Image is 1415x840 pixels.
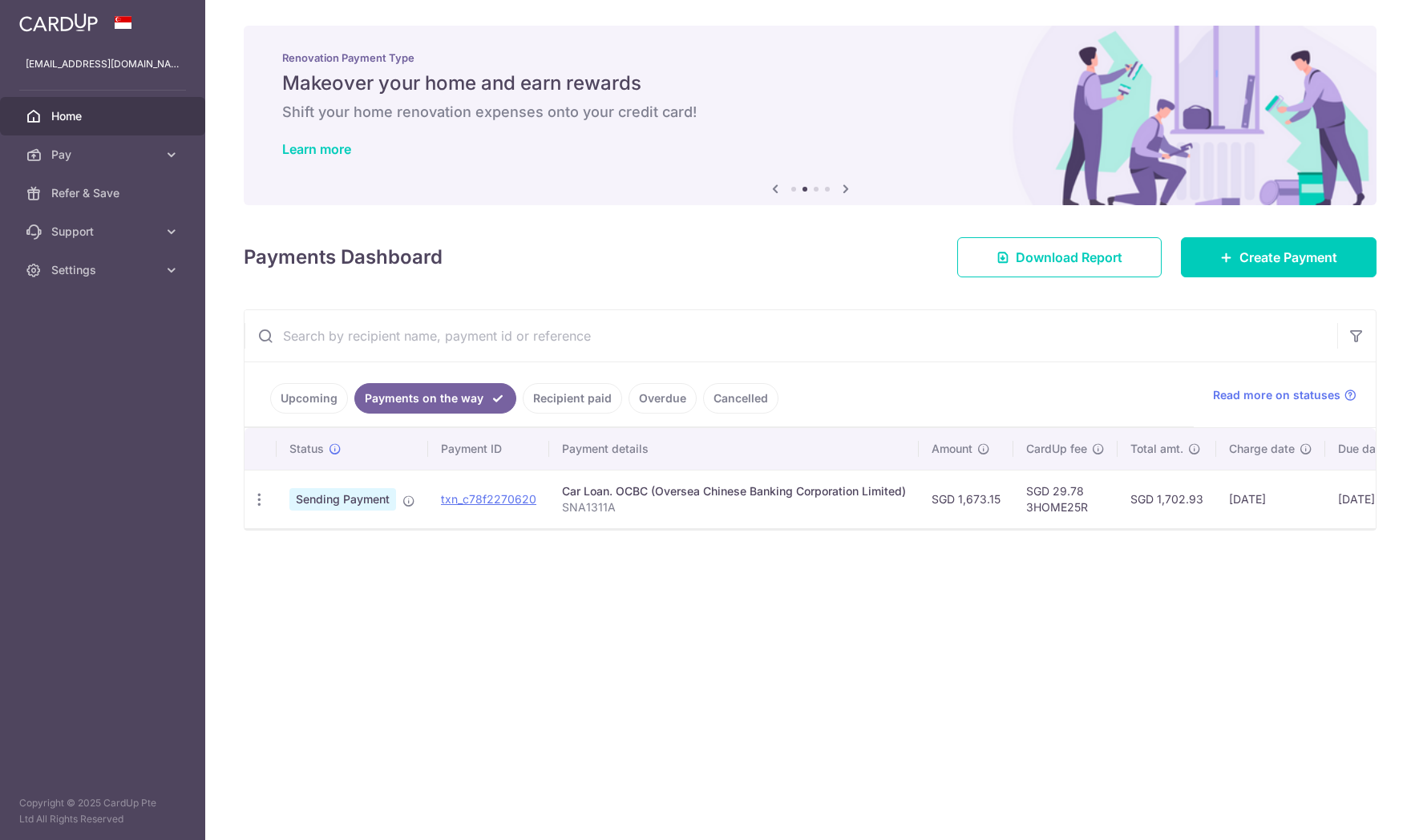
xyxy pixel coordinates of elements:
[51,147,157,163] span: Pay
[549,428,919,470] th: Payment details
[1026,441,1087,457] span: CardUp fee
[1118,470,1216,528] td: SGD 1,702.93
[441,492,536,506] a: txn_c78f2270620
[245,310,1337,361] input: Search by recipient name, payment id or reference
[562,499,906,515] p: SNA1311A
[282,71,1338,96] h5: Makeover your home and earn rewards
[1213,387,1356,403] a: Read more on statuses
[957,237,1162,277] a: Download Report
[703,383,778,414] a: Cancelled
[244,26,1377,205] img: Renovation banner
[270,383,348,414] a: Upcoming
[1181,237,1377,277] a: Create Payment
[1229,441,1295,457] span: Charge date
[1013,470,1118,528] td: SGD 29.78 3HOME25R
[629,383,697,414] a: Overdue
[428,428,549,470] th: Payment ID
[26,56,180,72] p: [EMAIL_ADDRESS][DOMAIN_NAME]
[919,470,1013,528] td: SGD 1,673.15
[19,13,98,32] img: CardUp
[523,383,622,414] a: Recipient paid
[1311,792,1399,832] iframe: Opens a widget where you can find more information
[282,51,1338,64] p: Renovation Payment Type
[289,488,396,511] span: Sending Payment
[1239,248,1337,267] span: Create Payment
[282,141,351,157] a: Learn more
[1216,470,1325,528] td: [DATE]
[51,108,157,124] span: Home
[562,483,906,499] div: Car Loan. OCBC (Oversea Chinese Banking Corporation Limited)
[1338,441,1386,457] span: Due date
[354,383,516,414] a: Payments on the way
[282,103,1338,122] h6: Shift your home renovation expenses onto your credit card!
[1130,441,1183,457] span: Total amt.
[51,185,157,201] span: Refer & Save
[244,243,443,272] h4: Payments Dashboard
[1016,248,1122,267] span: Download Report
[51,262,157,278] span: Settings
[932,441,972,457] span: Amount
[289,441,324,457] span: Status
[1213,387,1340,403] span: Read more on statuses
[51,224,157,240] span: Support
